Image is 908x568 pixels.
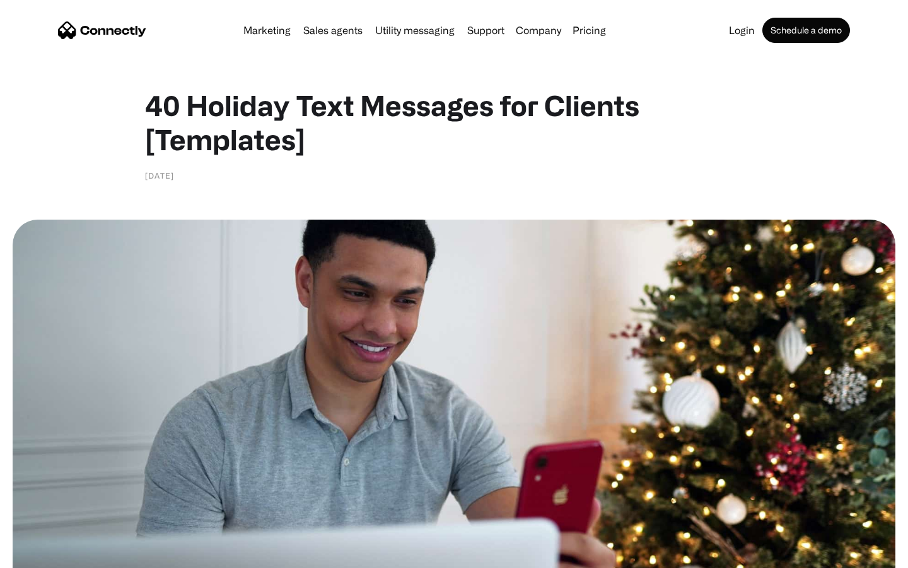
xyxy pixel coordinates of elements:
a: Sales agents [298,25,368,35]
a: Marketing [238,25,296,35]
aside: Language selected: English [13,546,76,564]
div: [DATE] [145,169,174,182]
a: Utility messaging [370,25,460,35]
div: Company [516,21,561,39]
a: Support [462,25,509,35]
a: Pricing [567,25,611,35]
a: Login [724,25,760,35]
a: Schedule a demo [762,18,850,43]
h1: 40 Holiday Text Messages for Clients [Templates] [145,88,763,157]
ul: Language list [25,546,76,564]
